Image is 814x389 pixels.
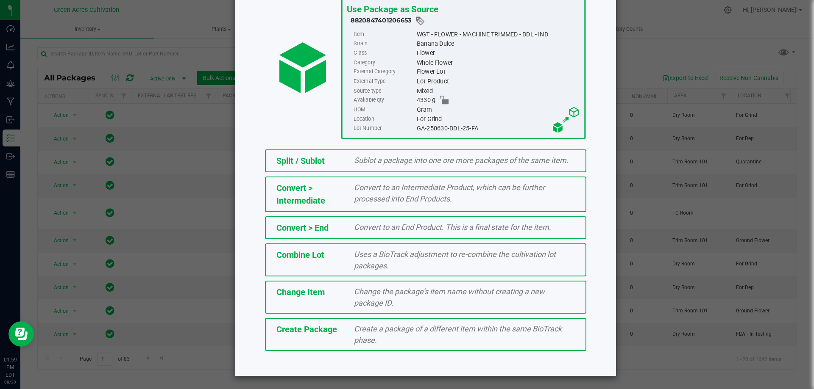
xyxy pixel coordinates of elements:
[416,124,580,133] div: GA-250630-BDL-25-FA
[354,287,545,307] span: Change the package’s item name without creating a new package ID.
[416,77,580,86] div: Lot Product
[354,223,551,232] span: Convert to an End Product. This is a final state for the item.
[276,324,337,334] span: Create Package
[416,49,580,58] div: Flower
[354,114,415,124] label: Location
[354,156,569,165] span: Sublot a package into one ore more packages of the same item.
[354,324,562,345] span: Create a package of a different item within the same BioTrack phase.
[276,250,324,260] span: Combine Lot
[416,114,580,124] div: For Grind
[354,86,415,96] label: Source type
[354,77,415,86] label: External Type
[276,183,325,206] span: Convert > Intermediate
[354,39,415,48] label: Strain
[354,67,415,77] label: External Category
[416,67,580,77] div: Flower Lot
[354,49,415,58] label: Class
[416,105,580,114] div: Gram
[351,16,580,26] div: 8820847401206653
[416,96,435,105] span: 4330 g
[354,96,415,105] label: Available qty
[416,86,580,96] div: Mixed
[276,156,325,166] span: Split / Sublot
[354,183,545,203] span: Convert to an Intermediate Product, which can be further processed into End Products.
[276,223,329,233] span: Convert > End
[416,39,580,48] div: Banana Dulce
[346,4,438,14] span: Use Package as Source
[354,124,415,133] label: Lot Number
[8,321,34,347] iframe: Resource center
[354,58,415,67] label: Category
[354,250,556,270] span: Uses a BioTrack adjustment to re-combine the cultivation lot packages.
[354,30,415,39] label: Item
[416,58,580,67] div: Whole Flower
[416,30,580,39] div: WGT - FLOWER - MACHINE TRIMMED - BDL - IND
[276,287,325,297] span: Change Item
[354,105,415,114] label: UOM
